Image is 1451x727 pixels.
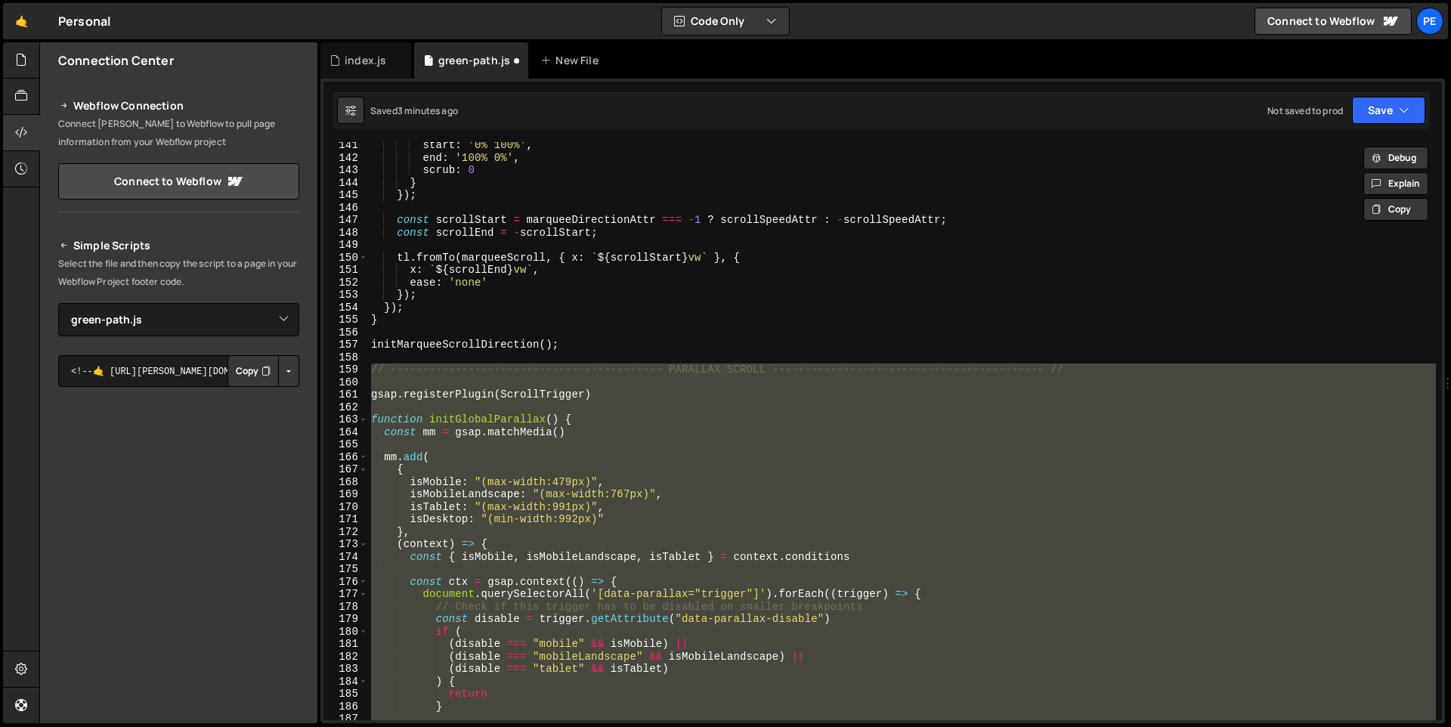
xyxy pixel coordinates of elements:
div: 181 [323,638,368,651]
h2: Simple Scripts [58,237,299,255]
div: 155 [323,314,368,326]
div: 185 [323,688,368,701]
iframe: YouTube video player [58,558,301,694]
div: 143 [323,164,368,177]
div: Personal [58,12,110,30]
div: 168 [323,476,368,489]
div: New File [540,53,604,68]
div: 183 [323,663,368,676]
div: green-path.js [438,53,510,68]
div: 161 [323,388,368,401]
h2: Webflow Connection [58,97,299,115]
p: Select the file and then copy the script to a page in your Webflow Project footer code. [58,255,299,291]
div: 162 [323,401,368,414]
div: 182 [323,651,368,664]
div: 175 [323,563,368,576]
iframe: YouTube video player [58,412,301,548]
div: 166 [323,451,368,464]
div: 146 [323,202,368,215]
div: 167 [323,463,368,476]
div: 150 [323,252,368,265]
div: 154 [323,302,368,314]
div: Not saved to prod [1267,104,1343,117]
div: 169 [323,488,368,501]
div: 172 [323,526,368,539]
textarea: <!--🤙 [URL][PERSON_NAME][DOMAIN_NAME]> <script>document.addEventListener("DOMContentLoaded", func... [58,355,299,387]
a: Connect to Webflow [58,163,299,200]
div: 158 [323,351,368,364]
h2: Connection Center [58,52,174,69]
div: 148 [323,227,368,240]
div: 164 [323,426,368,439]
div: 165 [323,438,368,451]
div: 173 [323,538,368,551]
button: Copy [227,355,279,387]
div: 178 [323,601,368,614]
button: Explain [1363,172,1428,195]
button: Copy [1363,198,1428,221]
a: 🤙 [3,3,40,39]
div: 160 [323,376,368,389]
div: 187 [323,713,368,725]
button: Code Only [662,8,789,35]
div: 163 [323,413,368,426]
div: 170 [323,501,368,514]
div: 145 [323,189,368,202]
div: 156 [323,326,368,339]
div: 151 [323,264,368,277]
a: Connect to Webflow [1255,8,1412,35]
div: index.js [345,53,386,68]
div: 159 [323,363,368,376]
div: Button group with nested dropdown [227,355,299,387]
div: 142 [323,152,368,165]
a: Pe [1416,8,1443,35]
div: 149 [323,239,368,252]
div: 171 [323,513,368,526]
div: Saved [370,104,458,117]
div: 174 [323,551,368,564]
button: Debug [1363,147,1428,169]
div: 153 [323,289,368,302]
button: Save [1352,97,1425,124]
div: 186 [323,701,368,713]
div: 177 [323,588,368,601]
div: 176 [323,576,368,589]
div: 147 [323,214,368,227]
div: 144 [323,177,368,190]
div: 3 minutes ago [398,104,458,117]
div: 157 [323,339,368,351]
div: 184 [323,676,368,688]
div: 179 [323,613,368,626]
p: Connect [PERSON_NAME] to Webflow to pull page information from your Webflow project [58,115,299,151]
div: 141 [323,139,368,152]
div: 180 [323,626,368,639]
div: 152 [323,277,368,289]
